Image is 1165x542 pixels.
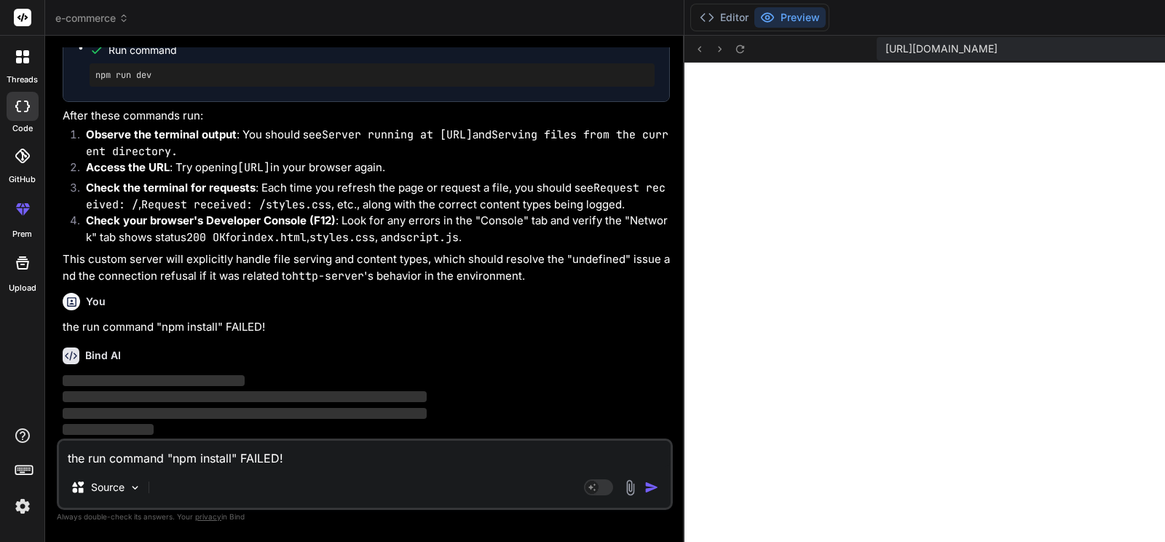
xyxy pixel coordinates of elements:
[12,122,33,135] label: code
[309,230,375,245] code: styles.css
[195,512,221,521] span: privacy
[86,213,336,227] strong: Check your browser's Developer Console (F12)
[129,482,141,494] img: Pick Models
[86,160,170,174] strong: Access the URL
[86,181,666,212] code: Request received: /
[694,7,754,28] button: Editor
[86,127,237,141] strong: Observe the terminal output
[63,391,427,402] span: ‌
[95,69,649,81] pre: npm run dev
[644,480,659,495] img: icon
[9,173,36,186] label: GitHub
[63,375,245,386] span: ‌
[7,74,38,86] label: threads
[74,213,670,246] li: : Look for any errors in the "Console" tab and verify the "Network" tab shows status for , , and .
[10,494,35,519] img: settings
[237,160,270,175] code: [URL]
[322,127,473,142] code: Server running at [URL]
[86,127,668,159] code: Serving files from the current directory.
[754,7,826,28] button: Preview
[86,181,256,195] strong: Check the terminal for requests
[63,424,154,435] span: ‌
[63,251,670,284] p: This custom server will explicitly handle file serving and content types, which should resolve th...
[86,294,106,309] h6: You
[241,230,307,245] code: index.html
[74,160,670,180] li: : Try opening in your browser again.
[186,230,226,245] code: 200 OK
[74,127,670,160] li: : You should see and
[63,319,670,336] p: the run command "npm install" FAILED!
[57,510,673,524] p: Always double-check its answers. Your in Bind
[108,43,655,58] span: Run command
[85,348,121,363] h6: Bind AI
[55,11,129,25] span: e-commerce
[63,108,670,125] p: After these commands run:
[141,197,331,212] code: Request received: /styles.css
[292,269,364,283] code: http-server
[400,230,459,245] code: script.js
[622,479,639,496] img: attachment
[74,180,670,213] li: : Each time you refresh the page or request a file, you should see , , etc., along with the corre...
[12,228,32,240] label: prem
[63,408,427,419] span: ‌
[9,282,36,294] label: Upload
[91,480,125,495] p: Source
[885,42,998,56] span: [URL][DOMAIN_NAME]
